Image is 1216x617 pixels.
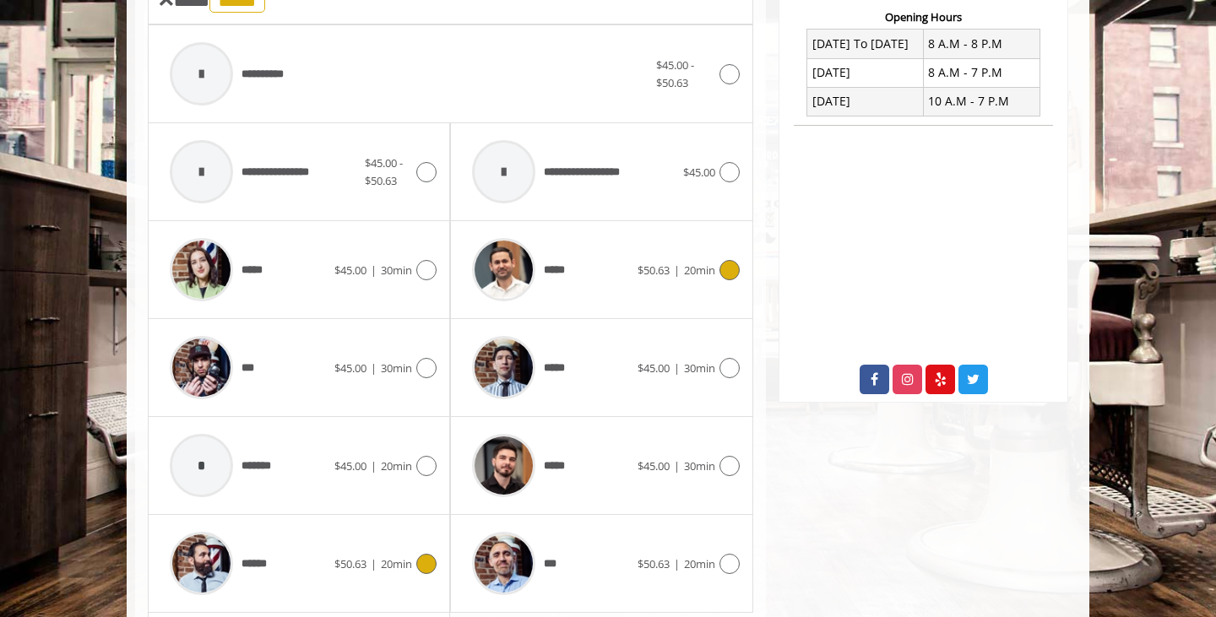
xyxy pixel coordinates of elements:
[684,556,715,571] span: 20min
[334,458,366,474] span: $45.00
[674,458,680,474] span: |
[684,360,715,376] span: 30min
[656,57,694,90] span: $45.00 - $50.63
[674,262,680,278] span: |
[381,262,412,278] span: 30min
[371,556,377,571] span: |
[334,360,366,376] span: $45.00
[923,30,1040,58] td: 8 A.M - 8 P.M
[684,262,715,278] span: 20min
[807,58,924,87] td: [DATE]
[371,262,377,278] span: |
[371,458,377,474] span: |
[365,155,403,188] span: $45.00 - $50.63
[334,556,366,571] span: $50.63
[683,165,715,180] span: $45.00
[674,360,680,376] span: |
[371,360,377,376] span: |
[923,58,1040,87] td: 8 A.M - 7 P.M
[638,360,670,376] span: $45.00
[381,556,412,571] span: 20min
[381,360,412,376] span: 30min
[807,30,924,58] td: [DATE] To [DATE]
[794,11,1053,23] h3: Opening Hours
[334,262,366,278] span: $45.00
[923,87,1040,116] td: 10 A.M - 7 P.M
[638,556,670,571] span: $50.63
[684,458,715,474] span: 30min
[807,87,924,116] td: [DATE]
[381,458,412,474] span: 20min
[674,556,680,571] span: |
[638,458,670,474] span: $45.00
[638,262,670,278] span: $50.63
